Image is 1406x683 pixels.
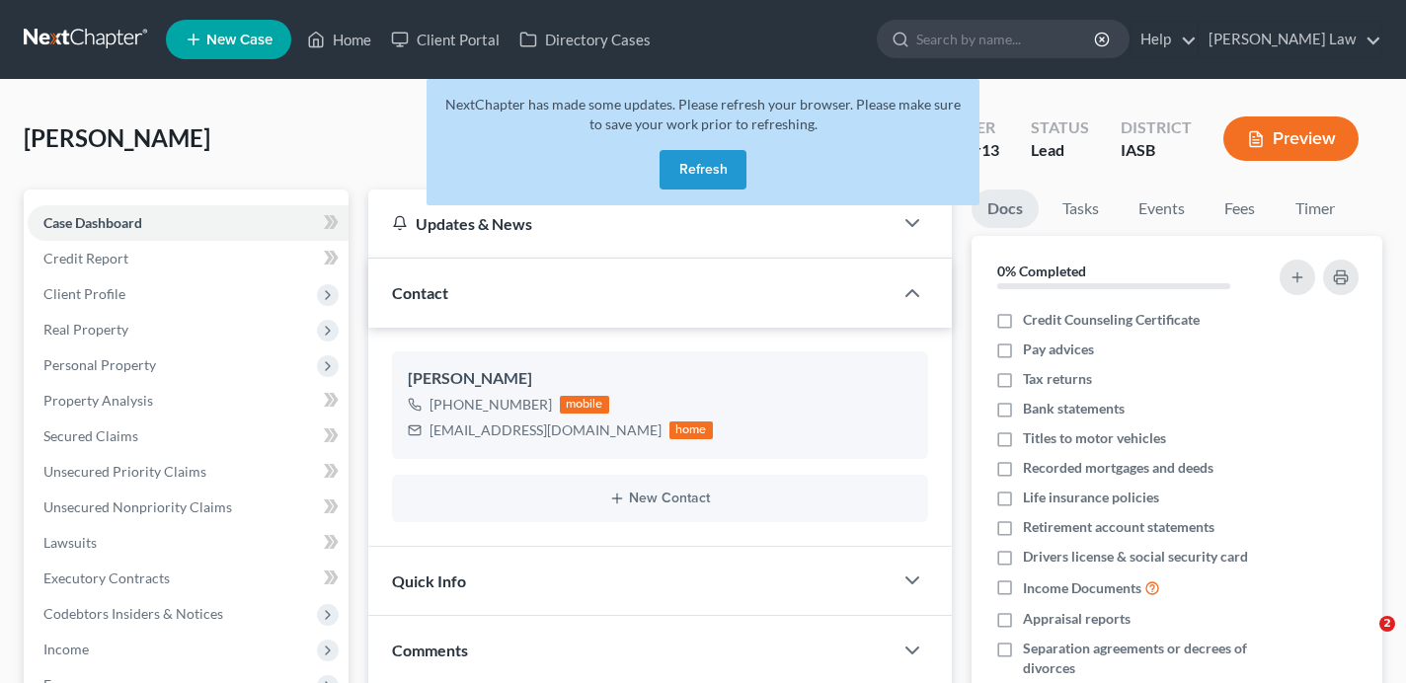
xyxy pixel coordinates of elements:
strong: 0% Completed [997,263,1086,279]
div: Status [1031,116,1089,139]
span: Income Documents [1023,578,1141,598]
a: Unsecured Nonpriority Claims [28,490,349,525]
span: Recorded mortgages and deeds [1023,458,1213,478]
iframe: Intercom live chat [1339,616,1386,663]
span: Real Property [43,321,128,338]
span: Credit Report [43,250,128,266]
span: Comments [392,641,468,659]
a: Docs [972,190,1039,228]
span: NextChapter has made some updates. Please refresh your browser. Please make sure to save your wor... [445,96,961,132]
a: [PERSON_NAME] Law [1199,22,1381,57]
button: Refresh [660,150,746,190]
span: [PERSON_NAME] [24,123,210,152]
span: Unsecured Nonpriority Claims [43,498,232,515]
span: Property Analysis [43,392,153,409]
span: Quick Info [392,571,466,590]
a: Secured Claims [28,418,349,454]
span: Titles to motor vehicles [1023,428,1166,448]
div: District [1121,116,1192,139]
span: 2 [1379,616,1395,632]
div: home [669,421,713,439]
button: New Contact [408,491,912,506]
div: mobile [560,396,609,414]
span: Drivers license & social security card [1023,547,1248,567]
a: Tasks [1047,190,1115,228]
div: Updates & News [392,213,869,234]
span: Retirement account statements [1023,517,1214,537]
span: Secured Claims [43,427,138,444]
a: Timer [1280,190,1351,228]
span: Contact [392,283,448,302]
span: Unsecured Priority Claims [43,463,206,480]
span: Pay advices [1023,340,1094,359]
span: Credit Counseling Certificate [1023,310,1200,330]
a: Executory Contracts [28,561,349,596]
div: Lead [1031,139,1089,162]
span: Executory Contracts [43,569,170,586]
span: Lawsuits [43,534,97,551]
a: Case Dashboard [28,205,349,241]
span: Bank statements [1023,399,1125,418]
span: Tax returns [1023,369,1092,389]
a: Client Portal [381,22,509,57]
div: [PERSON_NAME] [408,367,912,391]
span: Life insurance policies [1023,488,1159,507]
a: Lawsuits [28,525,349,561]
span: Codebtors Insiders & Notices [43,605,223,622]
div: IASB [1121,139,1192,162]
input: Search by name... [916,21,1097,57]
a: Fees [1209,190,1272,228]
span: New Case [206,33,273,47]
a: Property Analysis [28,383,349,418]
a: Directory Cases [509,22,661,57]
span: Personal Property [43,356,156,373]
span: Income [43,641,89,657]
span: Client Profile [43,285,125,302]
a: Events [1123,190,1201,228]
span: 13 [981,140,999,159]
span: Appraisal reports [1023,609,1131,629]
div: [PHONE_NUMBER] [430,395,552,415]
div: [EMAIL_ADDRESS][DOMAIN_NAME] [430,420,662,440]
a: Help [1131,22,1197,57]
span: Separation agreements or decrees of divorces [1023,639,1263,678]
a: Home [297,22,381,57]
a: Unsecured Priority Claims [28,454,349,490]
span: Case Dashboard [43,214,142,231]
button: Preview [1223,116,1359,161]
a: Credit Report [28,241,349,276]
